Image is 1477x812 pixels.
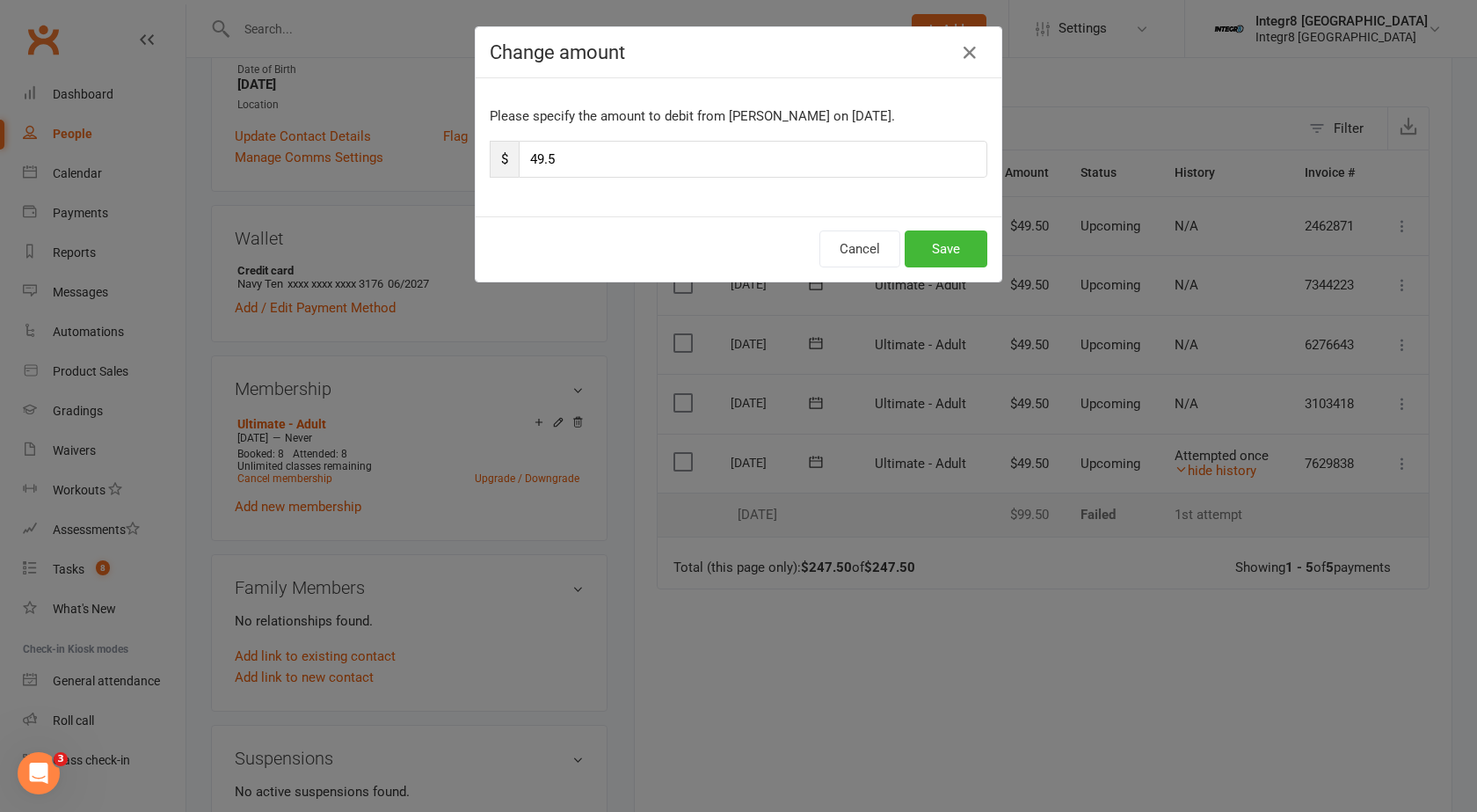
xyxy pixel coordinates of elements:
[490,106,987,127] p: Please specify the amount to debit from [PERSON_NAME] on [DATE].
[18,752,60,794] iframe: Intercom live chat
[956,39,984,67] button: Close
[54,752,68,766] span: 3
[905,230,987,267] button: Save
[819,230,900,267] button: Cancel
[490,141,519,178] span: $
[490,41,987,63] h4: Change amount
